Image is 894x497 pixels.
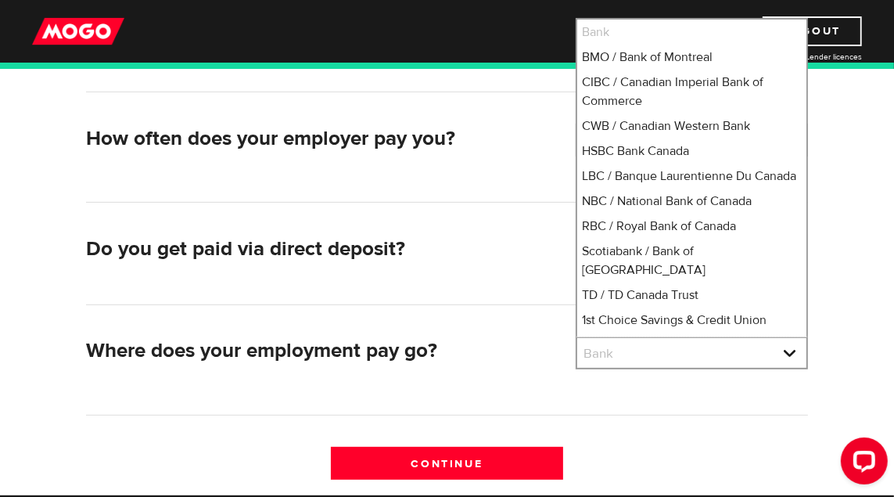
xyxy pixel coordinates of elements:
li: BMO / Bank of Montreal [577,45,806,70]
li: Scotiabank / Bank of [GEOGRAPHIC_DATA] [577,239,806,283]
li: CWB / Canadian Western Bank [577,113,806,139]
input: Continue [331,447,563,480]
li: TD / TD Canada Trust [577,283,806,308]
a: Logout [763,16,862,46]
li: 1st Choice Savings & Credit Union [577,308,806,333]
li: RBC / Royal Bank of Canada [577,214,806,239]
li: LBC / Banque Laurentienne Du Canada [577,164,806,189]
img: mogo_logo-11ee424be714fa7cbb0f0f49df9e16ec.png [32,16,124,46]
li: NBC / National Bank of Canada [577,189,806,214]
iframe: LiveChat chat widget [828,431,894,497]
h2: How often does your employer pay you? [86,127,563,151]
li: Other [577,333,806,358]
h2: Do you get paid via direct deposit? [86,237,563,261]
li: CIBC / Canadian Imperial Bank of Commerce [577,70,806,113]
li: HSBC Bank Canada [577,139,806,164]
li: Bank [577,20,806,45]
a: Dashboard [648,16,734,46]
h2: Where does your employment pay go? [86,339,563,363]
